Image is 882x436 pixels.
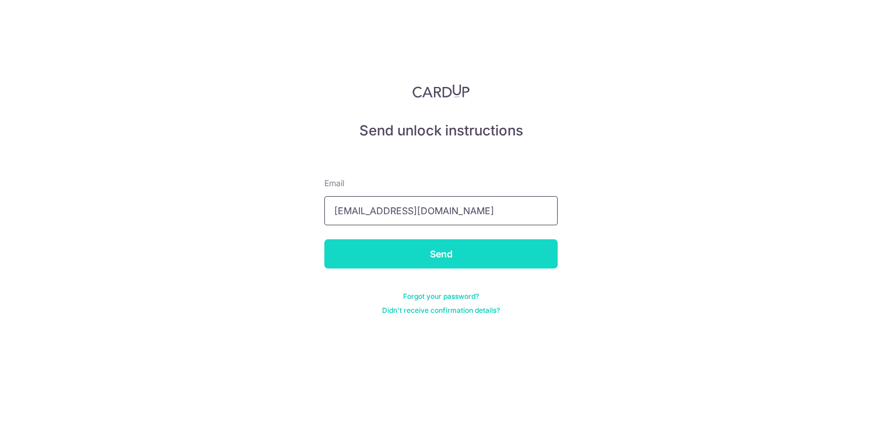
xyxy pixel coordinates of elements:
input: Send [324,239,558,268]
input: Enter your Email [324,196,558,225]
img: CardUp Logo [412,84,470,98]
a: Forgot your password? [403,292,479,301]
span: translation missing: en.devise.label.Email [324,178,344,188]
h5: Send unlock instructions [324,121,558,140]
a: Didn't receive confirmation details? [382,306,500,315]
